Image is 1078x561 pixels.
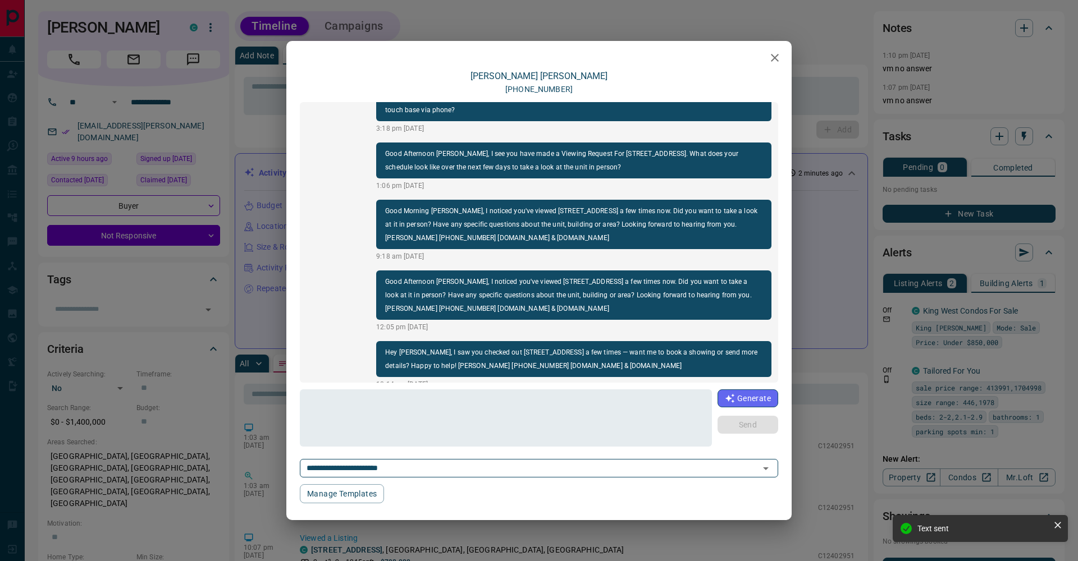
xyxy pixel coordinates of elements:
[385,346,762,373] p: Hey [PERSON_NAME], I saw you checked out [STREET_ADDRESS] a few times — want me to book a showing...
[385,275,762,315] p: Good Afternoon [PERSON_NAME], I noticed you've viewed [STREET_ADDRESS] a few times now. Did you w...
[385,204,762,245] p: Good Morning [PERSON_NAME], I noticed you've viewed [STREET_ADDRESS] a few times now. Did you wan...
[385,147,762,174] p: Good Afternoon [PERSON_NAME], I see you have made a Viewing Request For [STREET_ADDRESS]. What do...
[300,484,384,503] button: Manage Templates
[471,71,607,81] a: [PERSON_NAME] [PERSON_NAME]
[505,84,573,95] p: [PHONE_NUMBER]
[376,181,771,191] p: 1:06 pm [DATE]
[376,251,771,261] p: 9:18 am [DATE]
[718,389,778,407] button: Generate
[376,379,771,389] p: 10:14 am [DATE]
[376,123,771,134] p: 3:18 pm [DATE]
[758,461,774,476] button: Open
[917,524,1049,533] div: Text sent
[376,322,771,332] p: 12:05 pm [DATE]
